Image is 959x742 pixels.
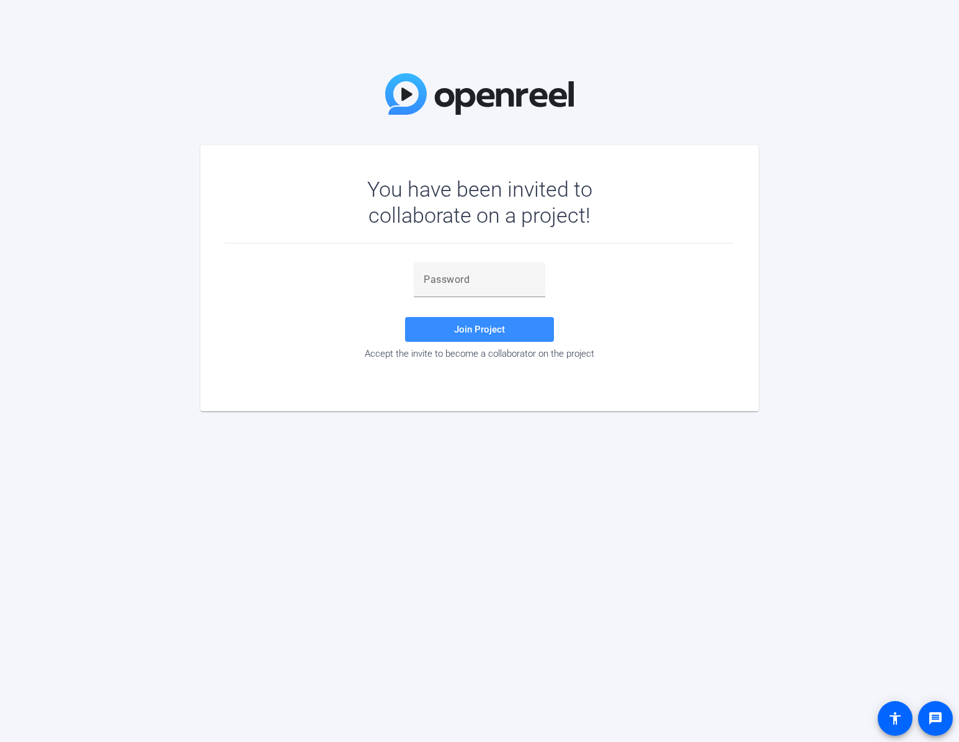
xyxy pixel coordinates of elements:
button: Join Project [405,317,554,342]
input: Password [424,272,535,287]
mat-icon: accessibility [888,711,903,726]
span: Join Project [454,324,505,335]
div: You have been invited to collaborate on a project! [331,176,628,228]
img: OpenReel Logo [385,73,574,115]
mat-icon: message [928,711,943,726]
div: Accept the invite to become a collaborator on the project [225,348,734,359]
